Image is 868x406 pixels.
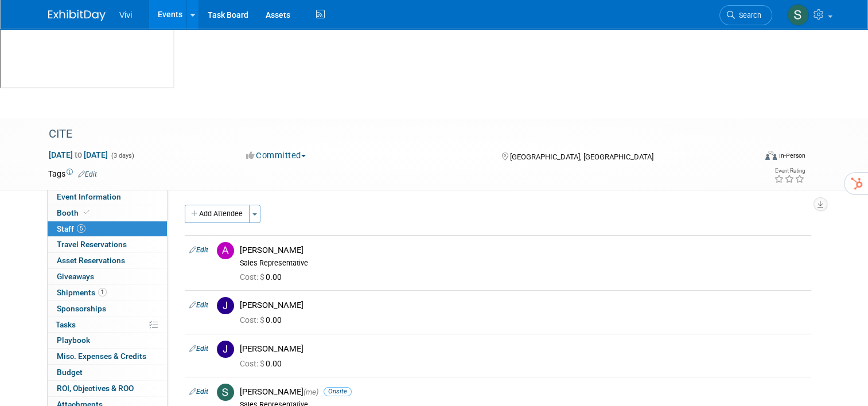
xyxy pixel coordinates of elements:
[57,368,83,377] span: Budget
[217,242,234,259] img: A.jpg
[303,388,318,396] span: (me)
[73,150,84,159] span: to
[48,269,167,284] a: Giveaways
[77,224,85,233] span: 5
[57,240,127,249] span: Travel Reservations
[240,315,266,325] span: Cost: $
[719,5,772,25] a: Search
[240,343,807,354] div: [PERSON_NAME]
[765,151,777,160] img: Format-Inperson.png
[84,209,89,216] i: Booth reservation complete
[56,320,76,329] span: Tasks
[110,152,134,159] span: (3 days)
[48,189,167,205] a: Event Information
[189,345,208,353] a: Edit
[694,149,805,166] div: Event Format
[217,384,234,401] img: S.jpg
[774,168,805,174] div: Event Rating
[787,4,809,26] img: Sandra Wimer
[324,387,352,396] span: Onsite
[240,272,286,282] span: 0.00
[48,205,167,221] a: Booth
[48,381,167,396] a: ROI, Objectives & ROO
[510,153,653,161] span: [GEOGRAPHIC_DATA], [GEOGRAPHIC_DATA]
[779,151,805,160] div: In-Person
[98,288,107,296] span: 1
[240,359,266,368] span: Cost: $
[240,272,266,282] span: Cost: $
[240,300,807,311] div: [PERSON_NAME]
[189,388,208,396] a: Edit
[189,301,208,309] a: Edit
[57,256,125,265] span: Asset Reservations
[217,297,234,314] img: J.jpg
[48,221,167,237] a: Staff5
[48,285,167,300] a: Shipments1
[57,224,85,233] span: Staff
[189,246,208,254] a: Edit
[217,341,234,358] img: J.jpg
[78,170,97,178] a: Edit
[57,384,134,393] span: ROI, Objectives & ROO
[45,124,741,145] div: CITE
[240,359,286,368] span: 0.00
[240,315,286,325] span: 0.00
[57,288,107,297] span: Shipments
[57,352,146,361] span: Misc. Expenses & Credits
[48,317,167,333] a: Tasks
[48,237,167,252] a: Travel Reservations
[48,333,167,348] a: Playbook
[57,304,106,313] span: Sponsorships
[185,205,250,223] button: Add Attendee
[242,150,310,162] button: Committed
[48,150,108,160] span: [DATE] [DATE]
[119,10,132,19] span: Vivi
[240,245,807,256] div: [PERSON_NAME]
[48,301,167,317] a: Sponsorships
[240,259,807,268] div: Sales Representative
[57,272,94,281] span: Giveaways
[48,365,167,380] a: Budget
[57,335,90,345] span: Playbook
[57,192,121,201] span: Event Information
[48,10,106,21] img: ExhibitDay
[48,168,97,179] td: Tags
[57,208,92,217] span: Booth
[48,253,167,268] a: Asset Reservations
[735,11,761,19] span: Search
[240,387,807,397] div: [PERSON_NAME]
[48,349,167,364] a: Misc. Expenses & Credits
